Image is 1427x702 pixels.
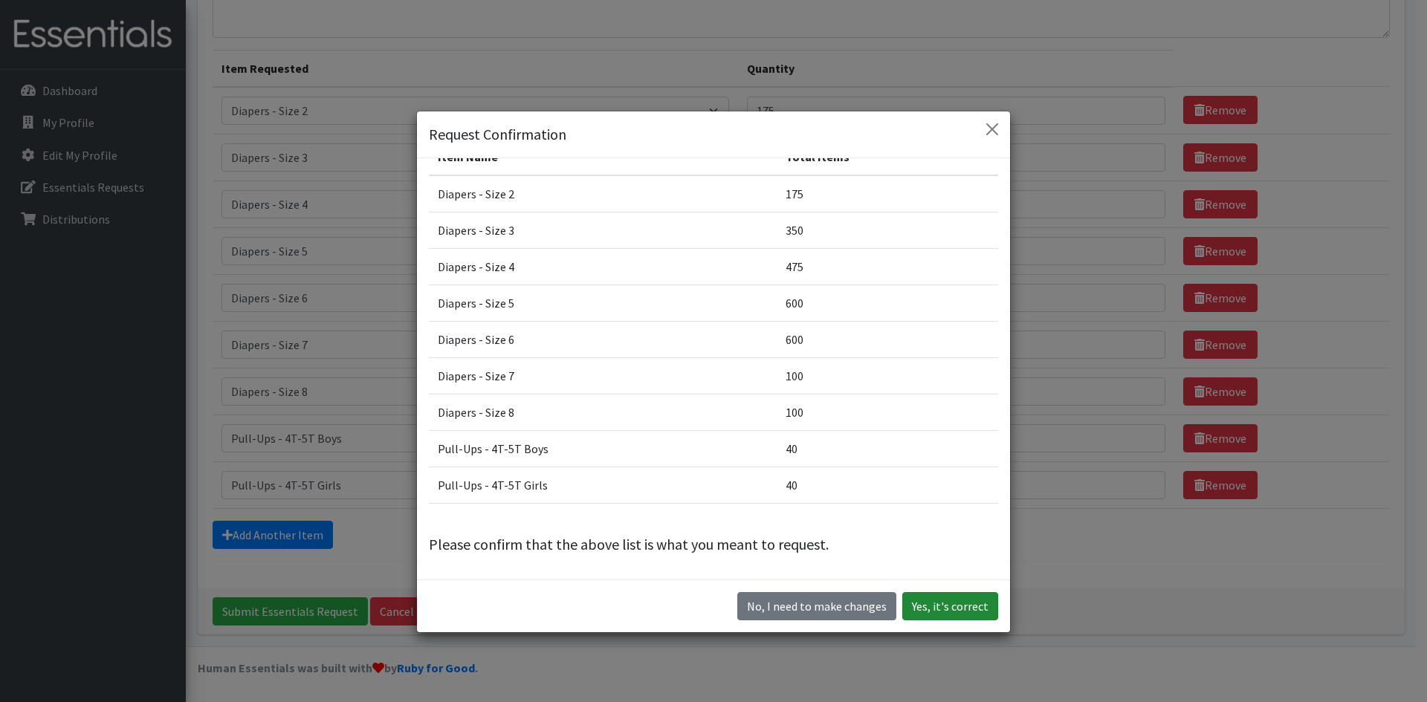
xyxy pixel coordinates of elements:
[429,249,777,285] td: Diapers - Size 4
[980,117,1004,141] button: Close
[429,285,777,322] td: Diapers - Size 5
[429,322,777,358] td: Diapers - Size 6
[737,592,896,620] button: No I need to make changes
[777,431,998,467] td: 40
[429,358,777,394] td: Diapers - Size 7
[429,175,777,212] td: Diapers - Size 2
[777,394,998,431] td: 100
[902,592,998,620] button: Yes, it's correct
[429,467,777,504] td: Pull-Ups - 4T-5T Girls
[777,175,998,212] td: 175
[429,431,777,467] td: Pull-Ups - 4T-5T Boys
[429,212,777,249] td: Diapers - Size 3
[429,533,998,556] p: Please confirm that the above list is what you meant to request.
[429,394,777,431] td: Diapers - Size 8
[429,123,566,146] h5: Request Confirmation
[777,212,998,249] td: 350
[777,322,998,358] td: 600
[777,249,998,285] td: 475
[777,285,998,322] td: 600
[777,358,998,394] td: 100
[777,467,998,504] td: 40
